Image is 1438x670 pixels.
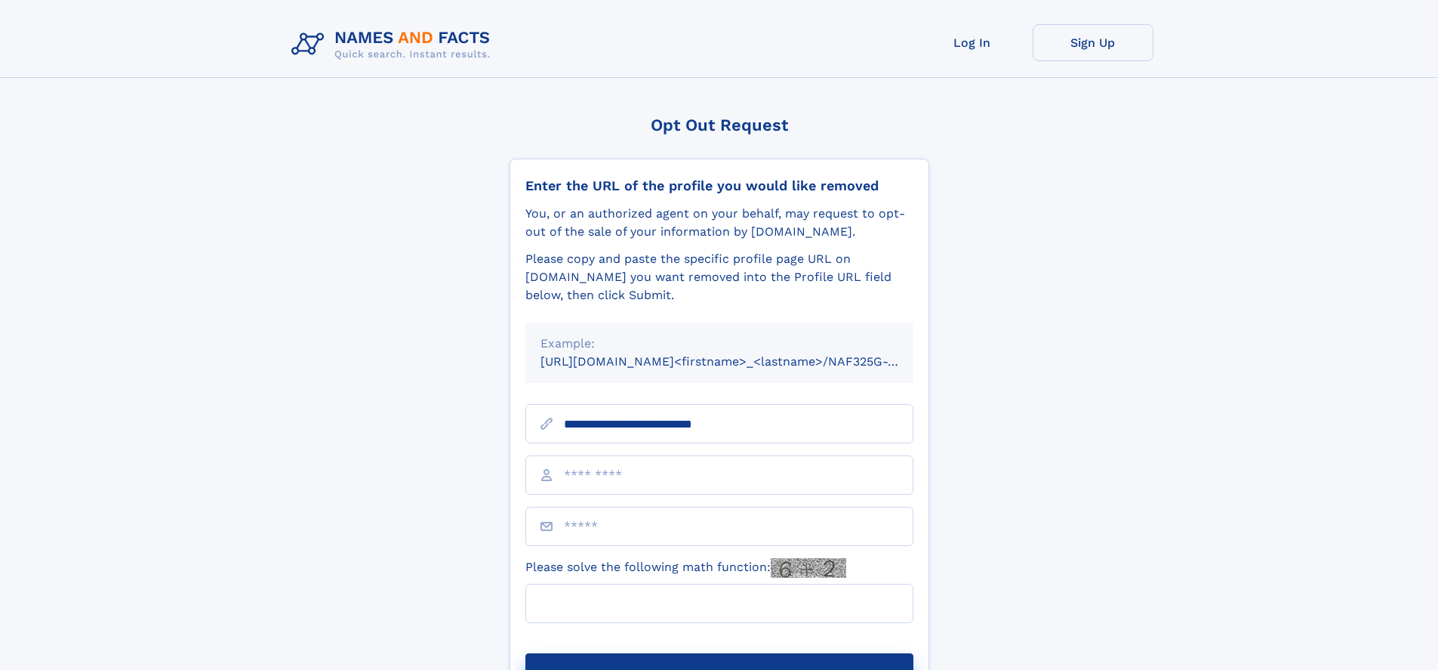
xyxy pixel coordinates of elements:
a: Sign Up [1033,24,1153,61]
div: You, or an authorized agent on your behalf, may request to opt-out of the sale of your informatio... [525,205,913,241]
div: Please copy and paste the specific profile page URL on [DOMAIN_NAME] you want removed into the Pr... [525,250,913,304]
a: Log In [912,24,1033,61]
div: Opt Out Request [510,116,929,134]
div: Example: [540,335,898,353]
label: Please solve the following math function: [525,558,846,578]
small: [URL][DOMAIN_NAME]<firstname>_<lastname>/NAF325G-xxxxxxxx [540,354,942,369]
div: Enter the URL of the profile you would like removed [525,178,913,194]
img: Logo Names and Facts [285,24,503,65]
